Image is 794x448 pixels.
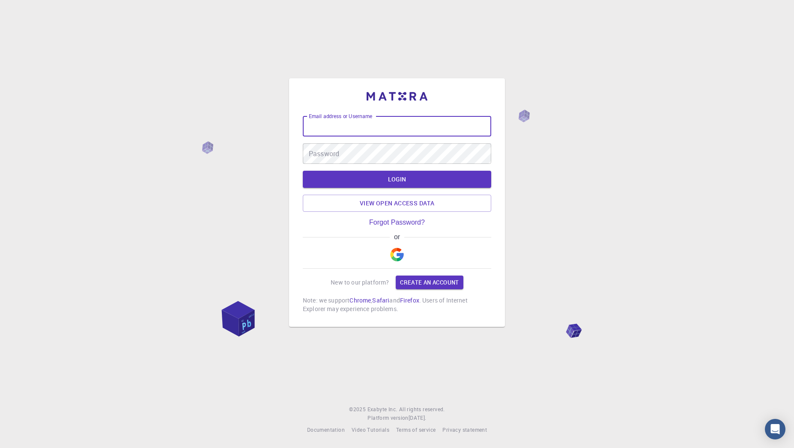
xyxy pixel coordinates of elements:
[400,296,419,304] a: Firefox
[765,419,785,439] div: Open Intercom Messenger
[409,414,427,422] a: [DATE].
[331,278,389,287] p: New to our platform?
[390,233,404,241] span: or
[307,426,345,433] span: Documentation
[369,219,425,226] a: Forgot Password?
[442,426,487,433] span: Privacy statement
[367,414,408,422] span: Platform version
[442,426,487,434] a: Privacy statement
[390,248,404,261] img: Google
[309,113,372,120] label: Email address or Username
[367,405,397,414] a: Exabyte Inc.
[396,276,463,289] a: Create an account
[367,406,397,412] span: Exabyte Inc.
[409,414,427,421] span: [DATE] .
[372,296,389,304] a: Safari
[349,405,367,414] span: © 2025
[349,296,371,304] a: Chrome
[399,405,445,414] span: All rights reserved.
[396,426,436,434] a: Terms of service
[303,171,491,188] button: LOGIN
[396,426,436,433] span: Terms of service
[303,195,491,212] a: View open access data
[352,426,389,434] a: Video Tutorials
[352,426,389,433] span: Video Tutorials
[307,426,345,434] a: Documentation
[303,296,491,313] p: Note: we support , and . Users of Internet Explorer may experience problems.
